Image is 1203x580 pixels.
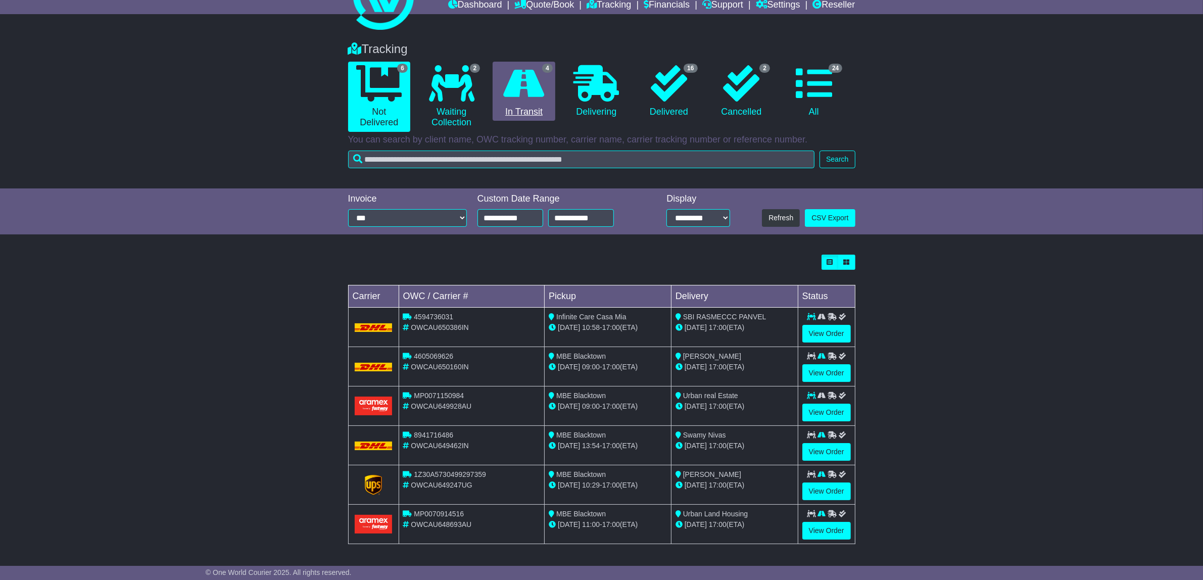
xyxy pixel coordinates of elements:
[582,363,600,371] span: 09:00
[685,363,707,371] span: [DATE]
[558,363,580,371] span: [DATE]
[582,323,600,331] span: 10:58
[685,481,707,489] span: [DATE]
[683,470,741,478] span: [PERSON_NAME]
[671,285,798,308] td: Delivery
[355,397,393,415] img: Aramex.png
[684,64,697,73] span: 16
[411,520,471,528] span: OWCAU648693AU
[556,431,606,439] span: MBE Blacktown
[556,510,606,518] span: MBE Blacktown
[676,519,794,530] div: (ETA)
[355,515,393,534] img: Aramex.png
[683,431,726,439] span: Swamy Nivas
[414,392,464,400] span: MP0071150984
[542,64,553,73] span: 4
[676,480,794,491] div: (ETA)
[420,62,483,132] a: 2 Waiting Collection
[414,510,464,518] span: MP0070914516
[556,313,627,321] span: Infinite Care Casa Mia
[709,520,727,528] span: 17:00
[549,441,667,451] div: - (ETA)
[676,362,794,372] div: (ETA)
[549,480,667,491] div: - (ETA)
[397,64,408,73] span: 6
[685,442,707,450] span: [DATE]
[565,62,628,121] a: Delivering
[582,402,600,410] span: 09:00
[411,402,471,410] span: OWCAU649928AU
[556,470,606,478] span: MBE Blacktown
[710,62,773,121] a: 2 Cancelled
[365,475,382,495] img: GetCarrierServiceLogo
[414,431,453,439] span: 8941716486
[759,64,770,73] span: 2
[343,42,860,57] div: Tracking
[558,402,580,410] span: [DATE]
[549,401,667,412] div: - (ETA)
[820,151,855,168] button: Search
[602,442,620,450] span: 17:00
[348,285,399,308] td: Carrier
[411,481,472,489] span: OWCAU649247UG
[685,323,707,331] span: [DATE]
[414,470,486,478] span: 1Z30A5730499297359
[709,363,727,371] span: 17:00
[829,64,842,73] span: 24
[549,322,667,333] div: - (ETA)
[348,194,467,205] div: Invoice
[545,285,671,308] td: Pickup
[558,442,580,450] span: [DATE]
[802,404,851,421] a: View Order
[602,402,620,410] span: 17:00
[355,442,393,450] img: DHL.png
[558,323,580,331] span: [DATE]
[676,441,794,451] div: (ETA)
[399,285,545,308] td: OWC / Carrier #
[556,352,606,360] span: MBE Blacktown
[783,62,845,121] a: 24 All
[348,134,855,146] p: You can search by client name, OWC tracking number, carrier name, carrier tracking number or refe...
[549,519,667,530] div: - (ETA)
[477,194,640,205] div: Custom Date Range
[549,362,667,372] div: - (ETA)
[582,481,600,489] span: 10:29
[683,313,766,321] span: SBI RASMECCC PANVEL
[414,352,453,360] span: 4605069626
[411,363,468,371] span: OWCAU650160IN
[355,363,393,371] img: DHL.png
[683,392,738,400] span: Urban real Estate
[206,568,352,576] span: © One World Courier 2025. All rights reserved.
[798,285,855,308] td: Status
[602,323,620,331] span: 17:00
[709,442,727,450] span: 17:00
[683,510,748,518] span: Urban Land Housing
[414,313,453,321] span: 4594736031
[666,194,730,205] div: Display
[558,520,580,528] span: [DATE]
[802,364,851,382] a: View Order
[411,323,468,331] span: OWCAU650386IN
[355,323,393,331] img: DHL.png
[685,520,707,528] span: [DATE]
[348,62,410,132] a: 6 Not Delivered
[802,325,851,343] a: View Order
[582,520,600,528] span: 11:00
[470,64,480,73] span: 2
[683,352,741,360] span: [PERSON_NAME]
[805,209,855,227] a: CSV Export
[556,392,606,400] span: MBE Blacktown
[602,363,620,371] span: 17:00
[802,482,851,500] a: View Order
[709,323,727,331] span: 17:00
[802,522,851,540] a: View Order
[582,442,600,450] span: 13:54
[493,62,555,121] a: 4 In Transit
[709,481,727,489] span: 17:00
[638,62,700,121] a: 16 Delivered
[558,481,580,489] span: [DATE]
[762,209,800,227] button: Refresh
[685,402,707,410] span: [DATE]
[676,401,794,412] div: (ETA)
[602,481,620,489] span: 17:00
